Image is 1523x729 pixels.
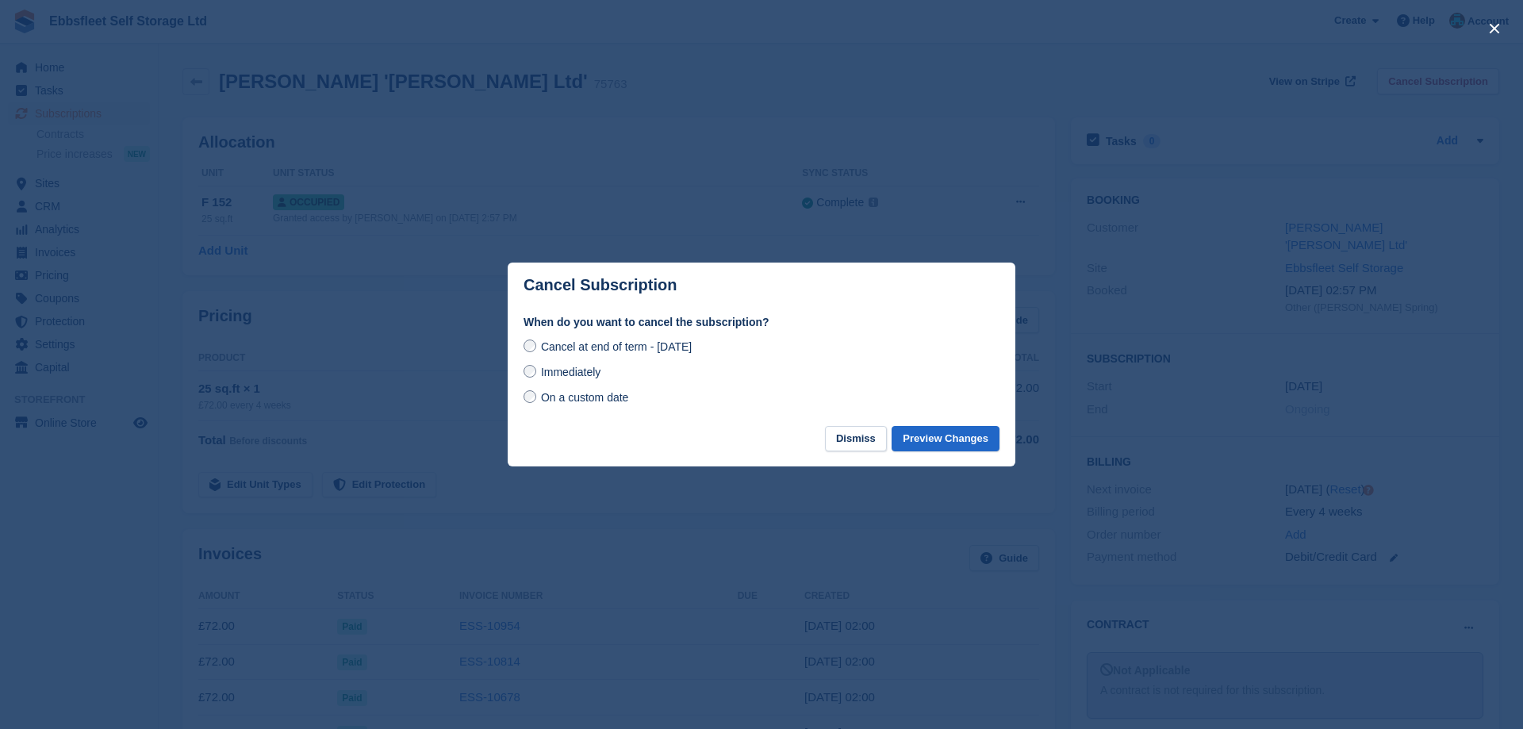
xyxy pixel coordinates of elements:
[524,276,677,294] p: Cancel Subscription
[541,340,692,353] span: Cancel at end of term - [DATE]
[825,426,887,452] button: Dismiss
[524,314,999,331] label: When do you want to cancel the subscription?
[541,366,600,378] span: Immediately
[524,365,536,378] input: Immediately
[1482,16,1507,41] button: close
[892,426,999,452] button: Preview Changes
[524,390,536,403] input: On a custom date
[524,340,536,352] input: Cancel at end of term - [DATE]
[541,391,629,404] span: On a custom date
